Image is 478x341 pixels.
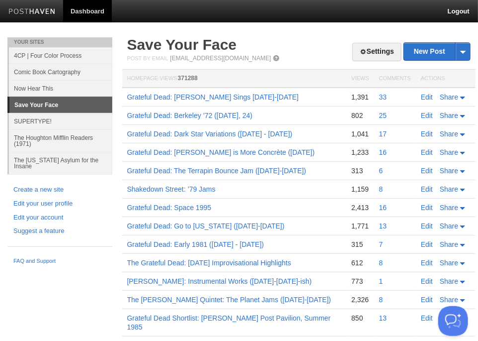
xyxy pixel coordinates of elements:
a: Comic Book Cartography [9,64,112,80]
a: Grateful Dead: The Terrapin Bounce Jam ([DATE]-[DATE]) [127,167,307,175]
a: 7 [379,240,383,248]
span: Share [440,148,458,156]
a: Grateful Dead Shortlist: [PERSON_NAME] Post Pavilion, Summer 1985 [127,314,331,331]
a: Edit [421,222,433,230]
a: 13 [379,222,387,230]
a: 16 [379,148,387,156]
div: 1,159 [351,185,369,194]
a: [EMAIL_ADDRESS][DOMAIN_NAME] [170,55,271,62]
a: 6 [379,167,383,175]
span: 371288 [178,75,198,82]
a: FAQ and Support [13,257,106,266]
a: The Grateful Dead: [DATE] Improvisational Highlights [127,259,291,267]
li: Your Sites [7,37,112,47]
span: Share [440,167,458,175]
a: Edit your user profile [13,199,106,209]
a: Edit [421,130,433,138]
a: Edit [421,296,433,304]
a: Edit [421,93,433,101]
span: Share [440,296,458,304]
span: Post by Email [127,55,168,61]
th: Homepage Views [122,70,347,88]
a: Edit [421,148,433,156]
div: 1,771 [351,222,369,230]
a: Edit [421,277,433,285]
a: Shakedown Street: ’79 Jams [127,185,216,193]
span: Share [440,259,458,267]
a: 25 [379,112,387,119]
div: 315 [351,240,369,249]
a: Edit your account [13,213,106,223]
span: Share [440,222,458,230]
a: 8 [379,296,383,304]
a: Edit [421,185,433,193]
a: Save Your Face [9,97,112,113]
div: 2,326 [351,295,369,304]
span: Share [440,240,458,248]
a: SUPERTYPE! [9,113,112,129]
span: Share [440,204,458,212]
a: Grateful Dead: Berkeley ’72 ([DATE], 24) [127,112,253,119]
span: Share [440,93,458,101]
div: 612 [351,258,369,267]
a: Suggest a feature [13,226,106,236]
span: Share [440,277,458,285]
a: 16 [379,204,387,212]
div: 850 [351,314,369,323]
th: Actions [416,70,476,88]
a: Edit [421,240,433,248]
a: The [PERSON_NAME] Quintet: The Planet Jams ([DATE]-[DATE]) [127,296,331,304]
a: Grateful Dead: Go to [US_STATE] ([DATE]-[DATE]) [127,222,285,230]
div: 1,233 [351,148,369,157]
a: Now Hear This [9,80,112,97]
a: Save Your Face [127,36,237,53]
a: 8 [379,185,383,193]
a: 13 [379,314,387,322]
th: Comments [374,70,416,88]
span: Share [440,112,458,119]
div: 802 [351,111,369,120]
a: Grateful Dead: Dark Star Variations ([DATE] - [DATE]) [127,130,293,138]
a: 17 [379,130,387,138]
span: Share [440,185,458,193]
a: Create a new site [13,185,106,195]
a: 4CP | Four Color Process [9,47,112,64]
a: Edit [421,204,433,212]
a: [PERSON_NAME]: Instrumental Works ([DATE]-[DATE]-ish) [127,277,312,285]
a: Grateful Dead: [PERSON_NAME] is More Concrète ([DATE]) [127,148,315,156]
div: 1,391 [351,93,369,102]
div: 773 [351,277,369,286]
a: Grateful Dead: Early 1981 ([DATE] - [DATE]) [127,240,264,248]
div: 1,041 [351,129,369,138]
span: Share [440,130,458,138]
a: 33 [379,93,387,101]
div: 313 [351,166,369,175]
img: Posthaven-bar [8,8,56,16]
th: Views [346,70,374,88]
iframe: Help Scout Beacon - Open [438,306,468,336]
a: New Post [404,43,470,60]
a: Edit [421,259,433,267]
a: 1 [379,277,383,285]
a: Edit [421,167,433,175]
div: 2,413 [351,203,369,212]
a: Edit [421,112,433,119]
a: Grateful Dead: Space 1995 [127,204,212,212]
a: The Houghton Mifflin Readers (1971) [9,129,112,152]
a: Settings [352,43,401,61]
a: Grateful Dead: [PERSON_NAME] Sings [DATE]-[DATE] [127,93,299,101]
a: 8 [379,259,383,267]
a: The [US_STATE] Asylum for the Insane [9,152,112,174]
a: Edit [421,314,433,322]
